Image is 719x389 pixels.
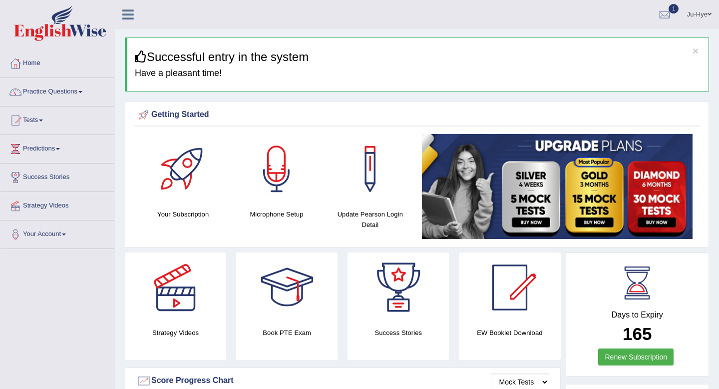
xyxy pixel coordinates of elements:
a: Practice Questions [0,78,114,103]
span: 1 [669,4,679,13]
h4: Book PTE Exam [236,327,338,338]
div: Score Progress Chart [136,373,549,388]
h4: Your Subscription [141,209,225,219]
a: Predictions [0,135,114,160]
h4: Strategy Videos [125,327,226,338]
h4: Microphone Setup [235,209,318,219]
a: Success Stories [0,163,114,188]
h4: Days to Expiry [577,310,698,319]
a: Strategy Videos [0,192,114,217]
a: Renew Subscription [598,348,674,365]
h3: Successful entry in the system [135,50,701,63]
div: Getting Started [136,107,698,122]
h4: EW Booklet Download [459,327,560,338]
h4: Success Stories [348,327,449,338]
b: 165 [623,324,652,343]
h4: Have a pleasant time! [135,68,701,78]
h4: Update Pearson Login Detail [329,209,412,230]
img: small5.jpg [422,134,693,239]
a: Tests [0,106,114,131]
button: × [693,45,699,56]
a: Your Account [0,220,114,245]
a: Home [0,49,114,74]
